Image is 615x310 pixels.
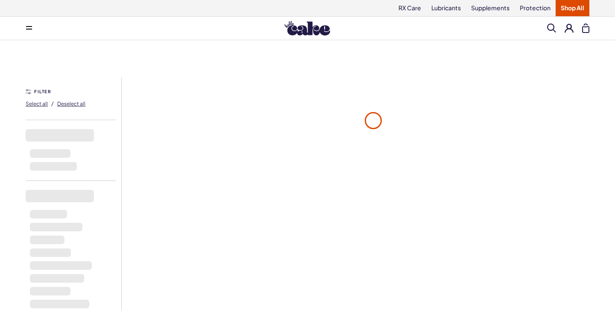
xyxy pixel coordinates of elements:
span: Select all [26,100,48,107]
img: Hello Cake [284,21,330,35]
span: Deselect all [57,100,85,107]
span: / [51,100,54,107]
button: Select all [26,97,48,110]
button: Deselect all [57,97,85,110]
